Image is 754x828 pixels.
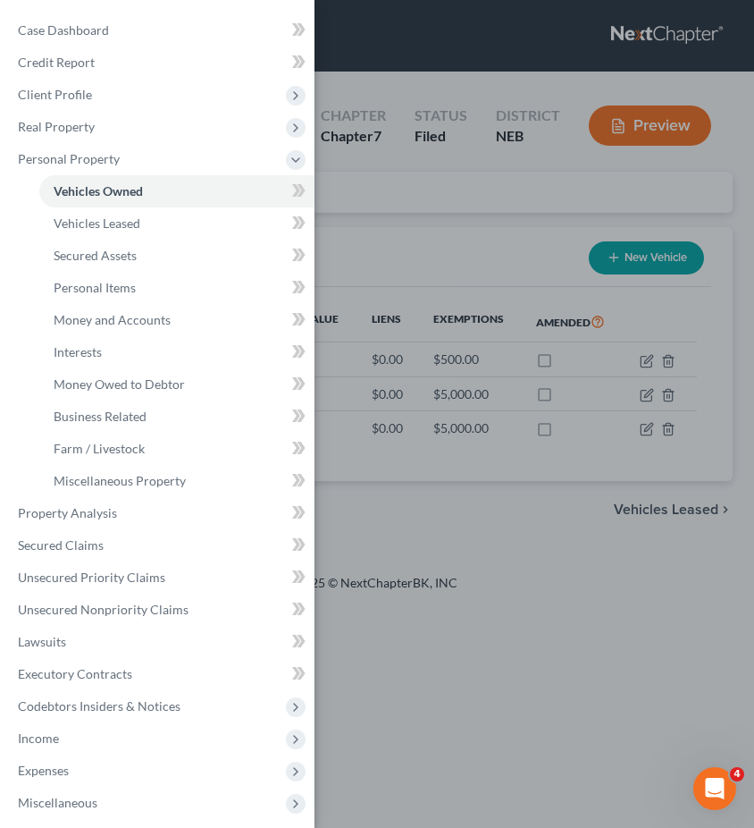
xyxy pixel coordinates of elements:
[18,22,109,38] span: Case Dashboard
[730,767,744,782] span: 4
[4,626,314,658] a: Lawsuits
[54,409,147,424] span: Business Related
[39,304,314,336] a: Money and Accounts
[18,119,95,134] span: Real Property
[39,401,314,433] a: Business Related
[4,497,314,529] a: Property Analysis
[18,795,97,810] span: Miscellaneous
[693,767,736,810] iframe: Intercom live chat
[54,312,171,327] span: Money and Accounts
[54,376,185,392] span: Money Owed to Debtor
[18,151,120,166] span: Personal Property
[39,240,314,272] a: Secured Assets
[39,433,314,465] a: Farm / Livestock
[18,763,69,778] span: Expenses
[39,465,314,497] a: Miscellaneous Property
[4,562,314,594] a: Unsecured Priority Claims
[18,55,95,70] span: Credit Report
[18,505,117,520] span: Property Analysis
[18,570,165,585] span: Unsecured Priority Claims
[18,602,188,617] span: Unsecured Nonpriority Claims
[54,248,137,263] span: Secured Assets
[39,175,314,207] a: Vehicles Owned
[18,87,92,102] span: Client Profile
[54,441,145,456] span: Farm / Livestock
[18,698,180,714] span: Codebtors Insiders & Notices
[39,272,314,304] a: Personal Items
[4,14,314,46] a: Case Dashboard
[4,46,314,79] a: Credit Report
[4,594,314,626] a: Unsecured Nonpriority Claims
[18,666,132,681] span: Executory Contracts
[18,731,59,746] span: Income
[18,634,66,649] span: Lawsuits
[54,183,143,199] span: Vehicles Owned
[4,658,314,690] a: Executory Contracts
[39,336,314,368] a: Interests
[4,529,314,562] a: Secured Claims
[39,368,314,401] a: Money Owed to Debtor
[18,537,104,553] span: Secured Claims
[54,344,102,359] span: Interests
[39,207,314,240] a: Vehicles Leased
[54,280,136,295] span: Personal Items
[54,473,186,488] span: Miscellaneous Property
[54,215,140,231] span: Vehicles Leased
